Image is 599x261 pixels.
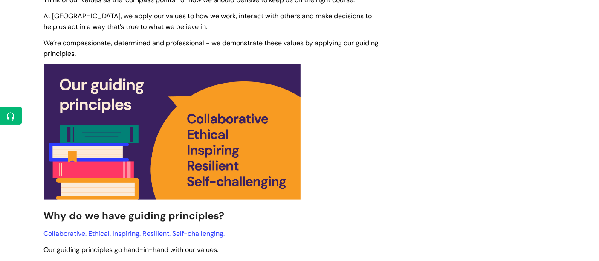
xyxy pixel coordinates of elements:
[44,229,225,238] span: Collaborative. Ethical. Inspiring. Resilient. Self-challenging.
[44,64,301,200] img: Our guiding principles are collaborative, ethical, inspiring, resilient, self-challenging. The im...
[44,38,379,58] span: We’re compassionate, determined and professional - we demonstrate these values by applying our gu...
[44,209,225,222] span: Why do we have guiding principles?
[44,245,219,254] span: Our guiding principles go hand-in-hand with our values.
[44,12,372,31] span: At [GEOGRAPHIC_DATA], we apply our values to how we work, interact with others and make decisions...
